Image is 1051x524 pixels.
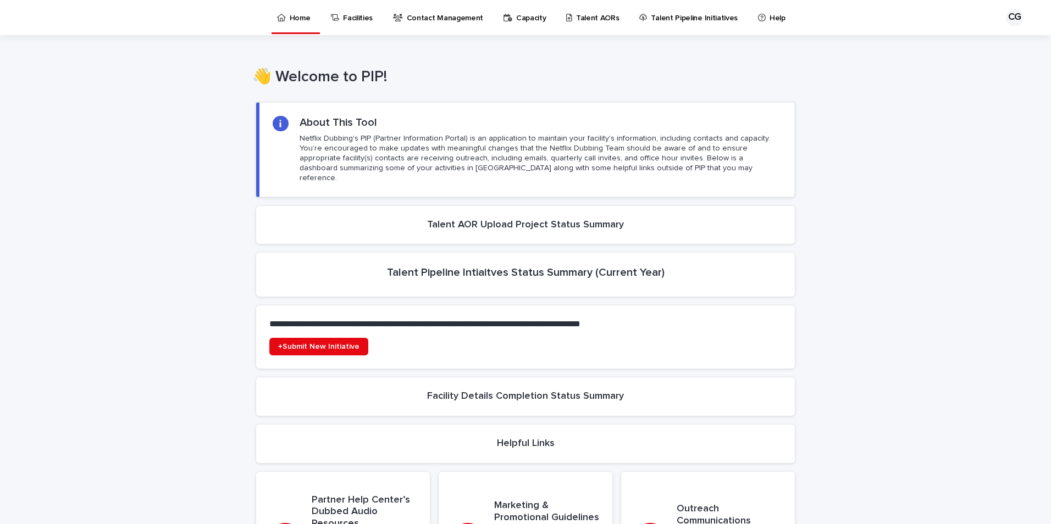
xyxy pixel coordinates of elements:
[300,116,377,129] h2: About This Tool
[269,338,368,355] a: +Submit New Initiative
[300,133,781,183] p: Netflix Dubbing's PIP (Partner Information Portal) is an application to maintain your facility's ...
[497,438,555,450] h2: Helpful Links
[427,219,624,231] h2: Talent AOR Upload Project Status Summary
[1006,9,1024,26] div: CG
[427,391,624,403] h2: Facility Details Completion Status Summary
[387,266,665,279] h2: Talent Pipeline Intiaitves Status Summary (Current Year)
[278,343,359,350] span: +Submit New Initiative
[494,500,601,523] h3: Marketing & Promotional Guidelines
[252,68,791,87] h1: 👋 Welcome to PIP!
